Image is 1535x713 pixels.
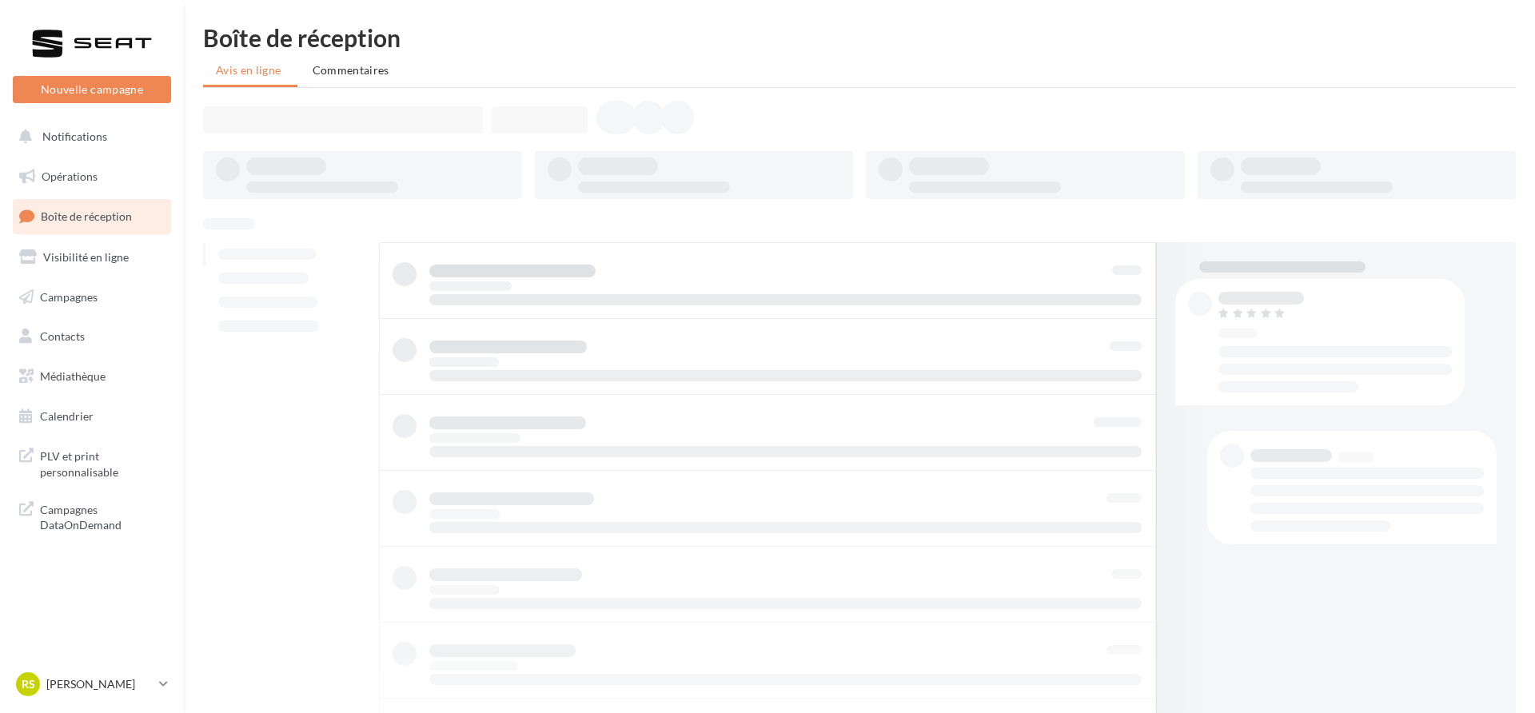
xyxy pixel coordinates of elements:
[10,400,174,433] a: Calendrier
[13,76,171,103] button: Nouvelle campagne
[10,199,174,233] a: Boîte de réception
[10,120,168,153] button: Notifications
[43,250,129,264] span: Visibilité en ligne
[42,129,107,143] span: Notifications
[10,241,174,274] a: Visibilité en ligne
[10,360,174,393] a: Médiathèque
[313,63,389,77] span: Commentaires
[42,169,98,183] span: Opérations
[203,26,1516,50] div: Boîte de réception
[10,160,174,193] a: Opérations
[40,289,98,303] span: Campagnes
[10,492,174,540] a: Campagnes DataOnDemand
[41,209,132,223] span: Boîte de réception
[40,445,165,480] span: PLV et print personnalisable
[22,676,35,692] span: RS
[46,676,153,692] p: [PERSON_NAME]
[10,281,174,314] a: Campagnes
[10,439,174,486] a: PLV et print personnalisable
[40,369,106,383] span: Médiathèque
[40,329,85,343] span: Contacts
[10,320,174,353] a: Contacts
[40,409,94,423] span: Calendrier
[13,669,171,699] a: RS [PERSON_NAME]
[40,499,165,533] span: Campagnes DataOnDemand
